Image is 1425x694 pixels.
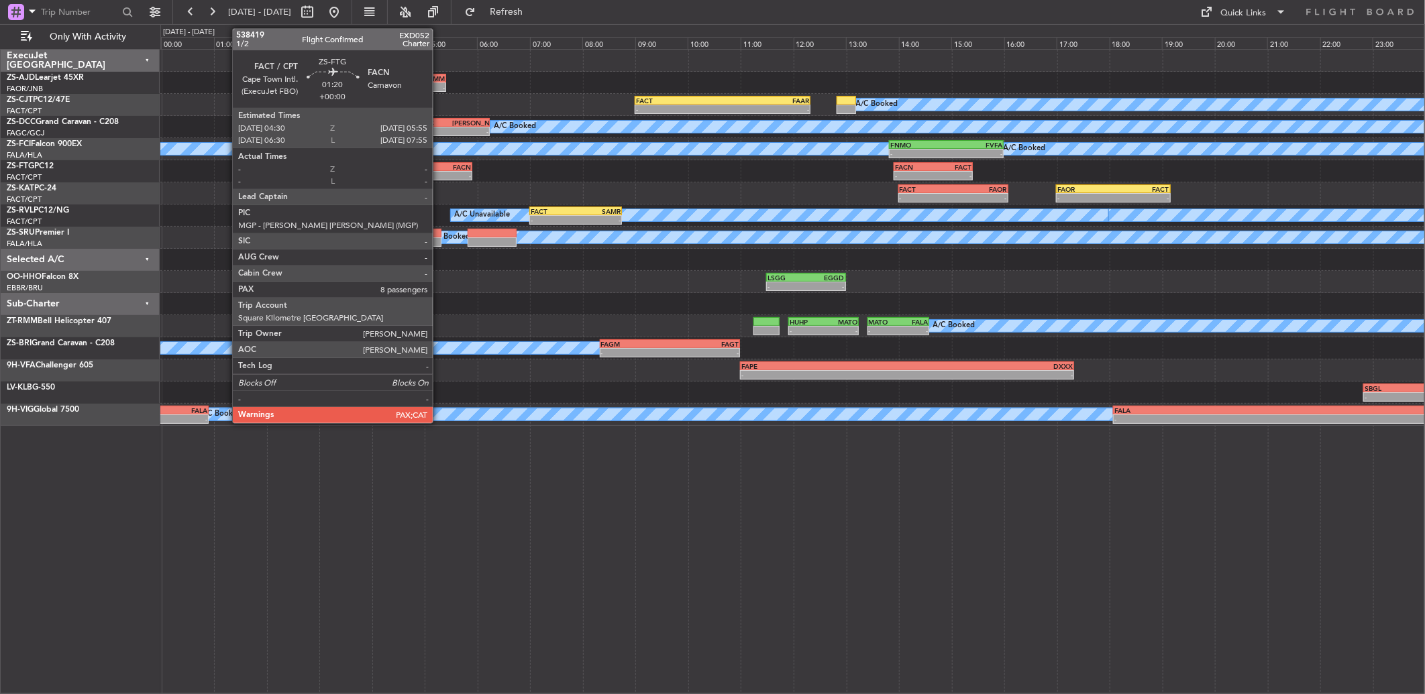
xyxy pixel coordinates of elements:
[7,118,119,126] a: ZS-DCCGrand Caravan - C208
[7,384,32,392] span: LV-KLB
[723,105,809,113] div: -
[7,207,34,215] span: ZS-RVL
[576,216,621,224] div: -
[794,37,847,49] div: 12:00
[846,37,899,49] div: 13:00
[425,37,478,49] div: 05:00
[895,172,933,180] div: -
[790,327,824,335] div: -
[435,163,471,171] div: FACN
[7,229,35,237] span: ZS-SRU
[1057,194,1113,202] div: -
[806,274,844,282] div: EGGD
[1057,185,1113,193] div: FAOR
[806,282,844,290] div: -
[898,318,928,326] div: FALA
[576,207,621,215] div: SAMR
[7,273,42,281] span: OO-HHO
[7,96,33,104] span: ZS-CJT
[1114,194,1169,202] div: -
[7,361,36,369] span: 9H-VFA
[635,37,688,49] div: 09:00
[477,37,530,49] div: 06:00
[15,26,146,48] button: Only With Activity
[454,205,510,225] div: A/C Unavailable
[7,384,55,392] a: LV-KLBG-550
[1221,7,1267,20] div: Quick Links
[409,74,445,82] div: FXMM
[319,37,372,49] div: 03:00
[428,227,470,247] div: A/C Booked
[266,37,319,49] div: 02:00
[435,172,471,180] div: -
[161,37,214,49] div: 00:00
[417,119,453,127] div: FAGC
[790,318,824,326] div: HUHP
[741,37,794,49] div: 11:00
[768,282,806,290] div: -
[824,318,858,326] div: MATO
[7,150,42,160] a: FALA/HLA
[7,162,54,170] a: ZS-FTGPC12
[1215,37,1268,49] div: 20:00
[7,106,42,116] a: FACT/CPT
[933,172,971,180] div: -
[7,74,35,82] span: ZS-AJD
[741,362,907,370] div: FAPE
[636,97,723,105] div: FACT
[7,406,79,414] a: 9H-VIGGlobal 7500
[7,118,36,126] span: ZS-DCC
[399,163,435,171] div: FACT
[531,216,576,224] div: -
[900,194,953,202] div: -
[1267,37,1320,49] div: 21:00
[7,406,34,414] span: 9H-VIG
[933,163,971,171] div: FACT
[1194,1,1294,23] button: Quick Links
[895,163,933,171] div: FACN
[890,141,946,149] div: FNMO
[478,7,535,17] span: Refresh
[163,27,215,38] div: [DATE] - [DATE]
[7,317,38,325] span: ZT-RMM
[7,140,31,148] span: ZS-FCI
[7,217,42,227] a: FACT/CPT
[372,74,409,82] div: FACT
[898,327,928,335] div: -
[601,349,670,357] div: -
[933,316,975,336] div: A/C Booked
[907,362,1073,370] div: DXXX
[409,83,445,91] div: -
[7,74,84,82] a: ZS-AJDLearjet 45XR
[582,37,635,49] div: 08:00
[7,317,111,325] a: ZT-RMMBell Helicopter 407
[458,1,539,23] button: Refresh
[372,37,425,49] div: 04:00
[636,105,723,113] div: -
[1320,37,1373,49] div: 22:00
[399,172,435,180] div: -
[7,184,34,192] span: ZS-KAT
[1004,37,1057,49] div: 16:00
[7,283,43,293] a: EBBR/BRU
[7,172,42,182] a: FACT/CPT
[494,117,536,137] div: A/C Booked
[41,2,118,22] input: Trip Number
[869,327,898,335] div: -
[214,37,267,49] div: 01:00
[7,194,42,205] a: FACT/CPT
[900,185,953,193] div: FACT
[670,349,739,357] div: -
[768,274,806,282] div: LSGG
[7,128,44,138] a: FAGC/GCJ
[417,127,453,135] div: -
[688,37,741,49] div: 10:00
[7,207,69,215] a: ZS-RVLPC12/NG
[199,404,242,424] div: A/C Booked
[7,184,56,192] a: ZS-KATPC-24
[7,339,32,347] span: ZS-BRI
[1110,37,1163,49] div: 18:00
[1114,185,1169,193] div: FACT
[947,150,1002,158] div: -
[7,239,42,249] a: FALA/HLA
